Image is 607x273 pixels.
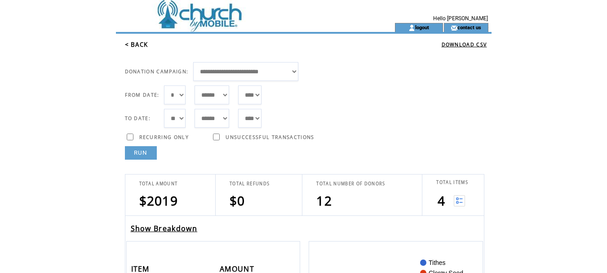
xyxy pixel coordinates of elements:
span: UNSUCCESSFUL TRANSACTIONS [226,134,314,140]
a: AMOUNT [220,266,257,271]
a: ITEM [131,266,152,271]
span: TOTAL REFUNDS [230,181,270,187]
a: DOWNLOAD CSV [442,41,487,48]
span: RECURRING ONLY [139,134,189,140]
text: Tithes [429,259,446,266]
span: FROM DATE: [125,92,160,98]
img: contact_us_icon.gif [451,24,457,31]
a: RUN [125,146,157,160]
a: Show Breakdown [131,224,198,233]
img: View list [454,195,465,206]
span: $0 [230,192,245,209]
span: 12 [316,192,332,209]
span: TOTAL AMOUNT [139,181,178,187]
a: < BACK [125,40,148,49]
span: 4 [438,192,445,209]
span: TOTAL ITEMS [436,179,468,185]
img: account_icon.gif [408,24,415,31]
a: logout [415,24,429,30]
span: DONATION CAMPAIGN: [125,68,189,75]
span: Hello [PERSON_NAME] [433,15,488,22]
span: $2019 [139,192,178,209]
span: TOTAL NUMBER OF DONORS [316,181,385,187]
a: contact us [457,24,481,30]
span: TO DATE: [125,115,151,121]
